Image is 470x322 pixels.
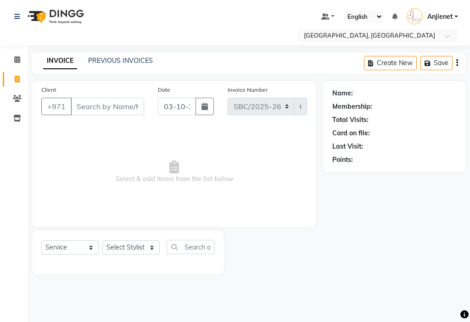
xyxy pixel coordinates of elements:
input: Search by Name/Mobile/Email/Code [71,98,144,115]
button: Create New [364,56,417,70]
div: Membership: [332,102,372,111]
label: Client [41,86,56,94]
img: Anjienet [407,8,423,24]
div: Last Visit: [332,142,363,151]
input: Search or Scan [167,240,215,254]
span: Select & add items from the list below [41,126,307,218]
img: logo [23,4,86,29]
div: Points: [332,155,353,165]
div: Name: [332,89,353,98]
a: PREVIOUS INVOICES [88,56,153,65]
button: +971 [41,98,72,115]
a: INVOICE [43,53,77,69]
div: Total Visits: [332,115,369,125]
div: Card on file: [332,128,370,138]
label: Invoice Number [228,86,268,94]
label: Date [158,86,170,94]
span: Anjienet [427,12,453,22]
button: Save [420,56,453,70]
